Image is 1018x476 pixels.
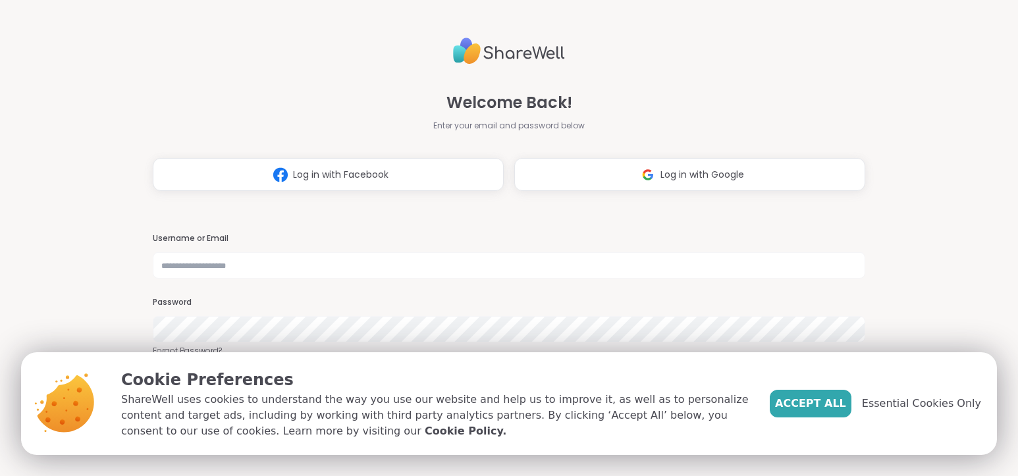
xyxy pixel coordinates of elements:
h3: Username or Email [153,233,865,244]
span: Log in with Google [660,168,744,182]
span: Welcome Back! [446,91,572,115]
span: Enter your email and password below [433,120,585,132]
span: Essential Cookies Only [862,396,981,411]
button: Accept All [770,390,851,417]
a: Cookie Policy. [425,423,506,439]
p: ShareWell uses cookies to understand the way you use our website and help us to improve it, as we... [121,392,749,439]
button: Log in with Google [514,158,865,191]
p: Cookie Preferences [121,368,749,392]
img: ShareWell Logomark [268,163,293,187]
button: Log in with Facebook [153,158,504,191]
img: ShareWell Logo [453,32,565,70]
img: ShareWell Logomark [635,163,660,187]
span: Accept All [775,396,846,411]
a: Forgot Password? [153,345,865,357]
span: Log in with Facebook [293,168,388,182]
h3: Password [153,297,865,308]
